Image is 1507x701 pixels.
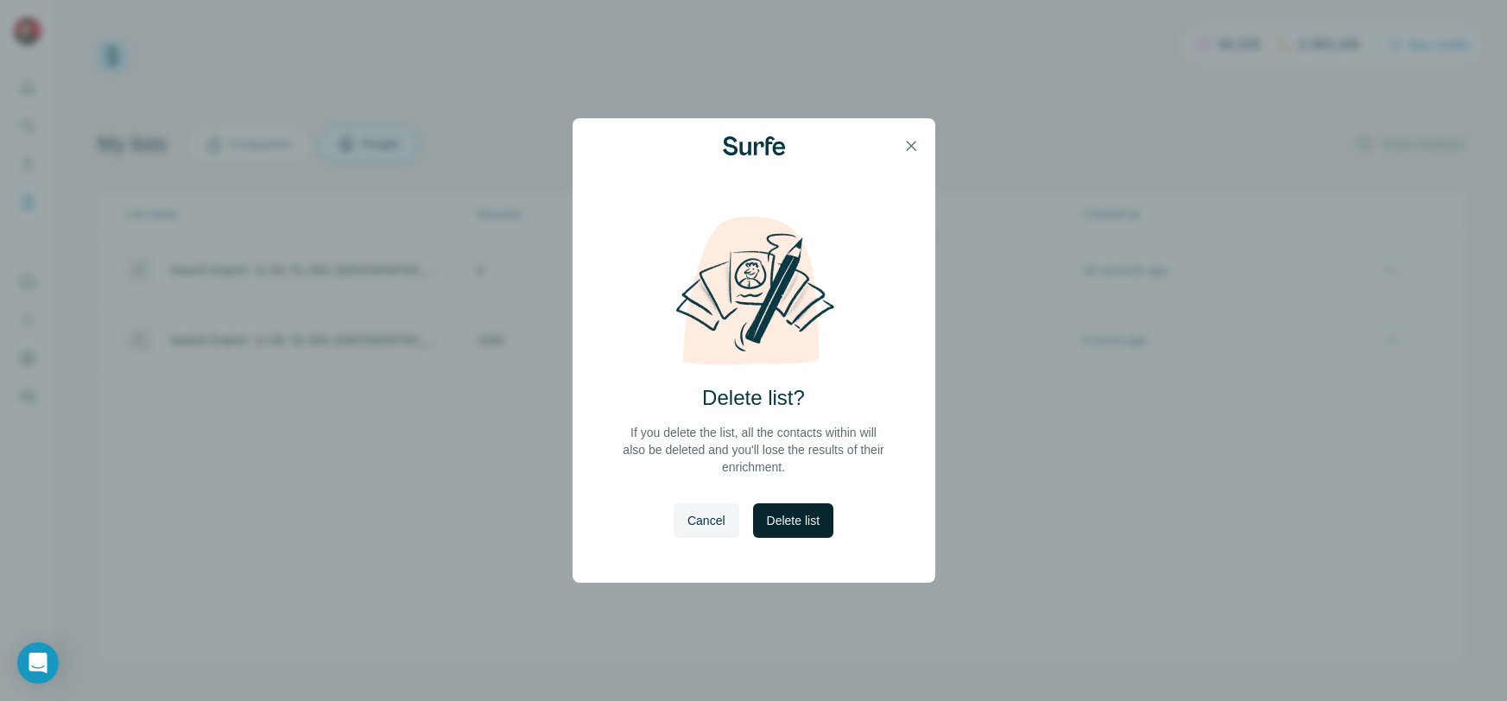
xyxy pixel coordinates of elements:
p: If you delete the list, all the contacts within will also be deleted and you'll lose the results ... [621,424,887,476]
span: Cancel [687,512,725,529]
h2: Delete list? [702,384,805,412]
span: Delete list [767,512,820,529]
button: Delete list [753,503,833,538]
div: Open Intercom Messenger [17,642,59,684]
button: Cancel [674,503,739,538]
img: delete-list [657,215,851,367]
img: Surfe Logo [723,136,785,155]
